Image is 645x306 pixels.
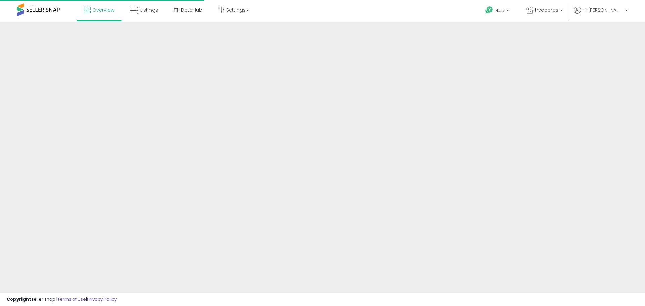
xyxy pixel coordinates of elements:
div: seller snap | | [7,296,117,303]
a: Help [480,1,516,22]
span: Hi [PERSON_NAME] [583,7,623,13]
a: Privacy Policy [87,296,117,302]
span: DataHub [181,7,202,13]
span: hvacpros [535,7,558,13]
i: Get Help [485,6,493,14]
a: Hi [PERSON_NAME] [574,7,628,22]
strong: Copyright [7,296,31,302]
span: Help [495,8,504,13]
span: Overview [92,7,114,13]
span: Listings [140,7,158,13]
a: Terms of Use [57,296,86,302]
